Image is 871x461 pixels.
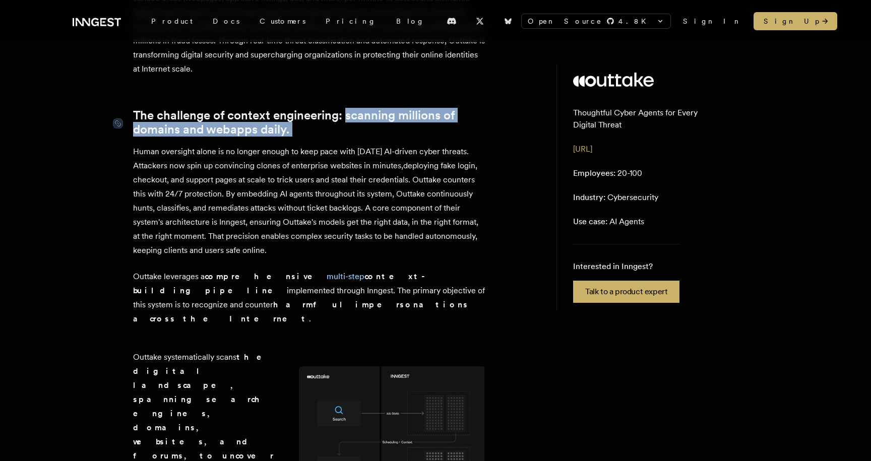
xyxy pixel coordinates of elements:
a: Docs [203,12,250,30]
img: Outtake's logo [573,73,654,87]
a: Sign Up [754,12,837,30]
a: The challenge of context engineering: scanning millions of domains and webapps daily. [133,108,486,137]
p: Thoughtful Cyber Agents for Every Digital Threat [573,107,722,131]
a: Talk to a product expert [573,281,679,303]
a: X [469,13,491,29]
p: Interested in Inngest? [573,260,679,273]
strong: harmful impersonations across the Internet [133,300,469,323]
span: Open Source [528,16,602,26]
a: Blog [386,12,434,30]
strong: comprehensive context-building pipeline [133,272,430,295]
a: Bluesky [497,13,519,29]
div: Product [141,12,203,30]
span: Industry: [573,192,605,202]
p: 20-100 [573,167,642,179]
span: Employees: [573,168,615,178]
a: Discord [441,13,463,29]
p: Outtake leverages a implemented through Inngest. The primary objective of this system is to recog... [133,270,486,326]
a: multi-step [327,272,364,281]
a: Customers [250,12,316,30]
span: Use case: [573,217,607,226]
a: [URL] [573,144,592,154]
p: Human oversight alone is no longer enough to keep pace with [DATE] AI-driven cyber threats. Attac... [133,145,486,257]
span: 4.8 K [618,16,652,26]
p: AI Agents [573,216,644,228]
a: Sign In [683,16,741,26]
a: Pricing [316,12,386,30]
p: Cybersecurity [573,191,658,204]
